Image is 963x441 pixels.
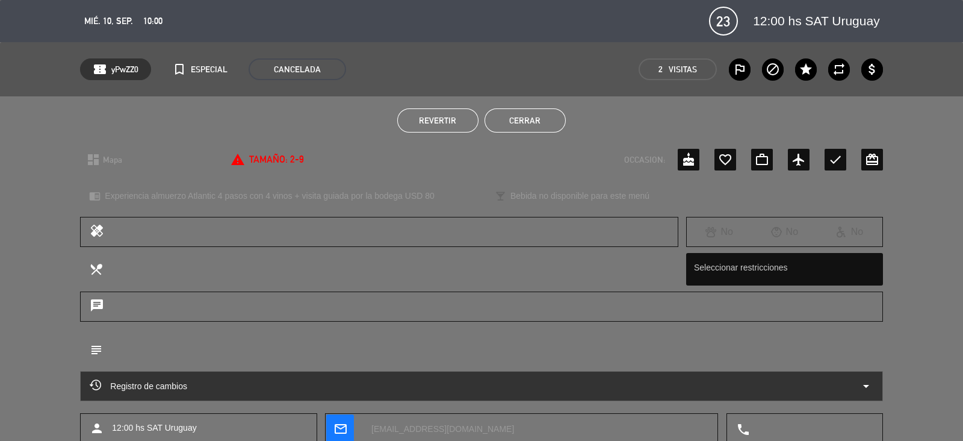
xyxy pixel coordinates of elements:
[249,58,346,80] span: CANCELADA
[112,421,196,435] span: 12:00 hs SAT Uruguay
[89,190,101,202] i: chrome_reader_mode
[736,422,749,436] i: local_phone
[191,63,228,77] span: ESPECIAL
[791,152,806,167] i: airplanemode_active
[859,379,873,393] i: arrow_drop_down
[93,62,107,77] span: confirmation_number
[89,262,102,275] i: local_dining
[111,63,138,77] span: yPwZZ0
[865,62,879,77] i: attach_money
[687,224,752,240] div: No
[485,108,566,133] button: Cerrar
[832,62,846,77] i: repeat
[333,422,347,435] i: mail_outline
[89,343,102,356] i: subject
[766,62,780,77] i: block
[231,152,304,167] div: Tamaño: 2-9
[669,63,697,77] em: Visitas
[397,108,478,133] button: Revertir
[709,7,738,36] span: 23
[90,298,104,315] i: chat
[103,153,122,167] span: Mapa
[86,152,101,167] i: dashboard
[624,153,665,167] span: OCCASION:
[143,14,163,28] span: 10:00
[828,152,843,167] i: check
[495,190,506,202] i: local_bar
[732,62,747,77] i: outlined_flag
[681,152,696,167] i: cake
[105,189,435,203] span: Experiencia almuerzo Atlantic 4 pasos con 4 vinos + visita guiada por la bodega USD 80
[658,63,663,77] span: 2
[84,14,133,28] span: mié. 10, sep.
[172,62,187,77] i: turned_in_not
[817,224,882,240] div: No
[753,11,880,31] span: 12:00 hs SAT Uruguay
[419,116,456,125] span: Revertir
[231,152,245,167] i: report_problem
[718,152,732,167] i: favorite_border
[752,224,817,240] div: No
[90,224,104,240] i: healing
[799,62,813,77] i: star
[510,189,649,203] span: Bebida no disponible para este menú
[755,152,769,167] i: work_outline
[865,152,879,167] i: card_giftcard
[90,421,104,436] i: person
[90,379,187,393] span: Registro de cambios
